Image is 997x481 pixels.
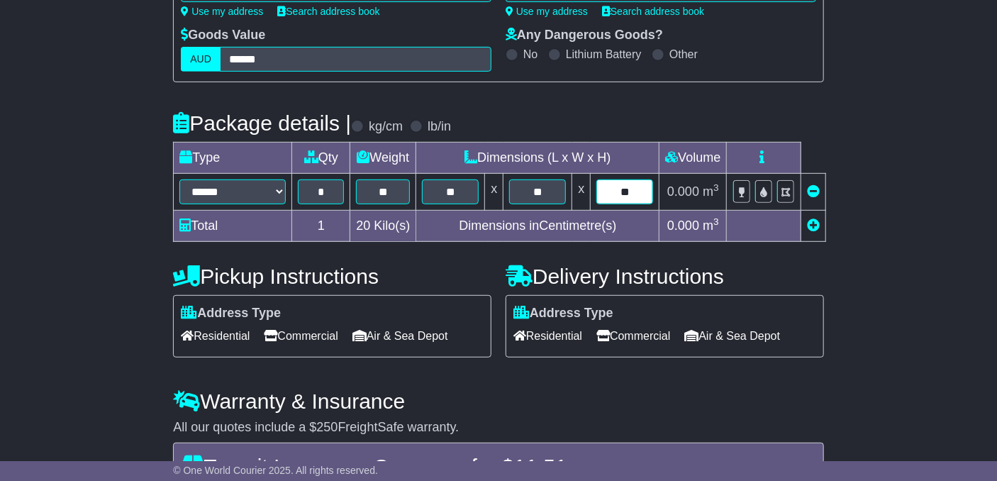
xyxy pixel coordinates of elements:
[173,111,351,135] h4: Package details |
[566,48,642,61] label: Lithium Battery
[292,143,350,174] td: Qty
[316,420,338,434] span: 250
[523,48,538,61] label: No
[173,465,378,476] span: © One World Courier 2025. All rights reserved.
[416,211,659,242] td: Dimensions in Centimetre(s)
[513,306,613,321] label: Address Type
[181,306,281,321] label: Address Type
[350,211,416,242] td: Kilo(s)
[292,211,350,242] td: 1
[596,325,670,347] span: Commercial
[181,47,221,72] label: AUD
[356,219,370,233] span: 20
[667,219,699,233] span: 0.000
[428,119,451,135] label: lb/in
[667,184,699,199] span: 0.000
[506,28,663,43] label: Any Dangerous Goods?
[703,219,719,233] span: m
[659,143,727,174] td: Volume
[173,420,823,436] div: All our quotes include a $ FreightSafe warranty.
[602,6,704,17] a: Search address book
[174,143,292,174] td: Type
[181,6,263,17] a: Use my address
[506,6,588,17] a: Use my address
[485,174,503,211] td: x
[173,265,491,288] h4: Pickup Instructions
[703,184,719,199] span: m
[807,184,820,199] a: Remove this item
[182,455,814,478] h4: Transit Insurance Coverage for $
[181,325,250,347] span: Residential
[264,325,338,347] span: Commercial
[416,143,659,174] td: Dimensions (L x W x H)
[807,219,820,233] a: Add new item
[369,119,403,135] label: kg/cm
[513,325,582,347] span: Residential
[684,325,780,347] span: Air & Sea Depot
[350,143,416,174] td: Weight
[181,28,265,43] label: Goods Value
[713,182,719,193] sup: 3
[352,325,448,347] span: Air & Sea Depot
[713,216,719,227] sup: 3
[514,455,567,478] span: 11.51
[506,265,824,288] h4: Delivery Instructions
[572,174,591,211] td: x
[669,48,698,61] label: Other
[173,389,823,413] h4: Warranty & Insurance
[277,6,379,17] a: Search address book
[174,211,292,242] td: Total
